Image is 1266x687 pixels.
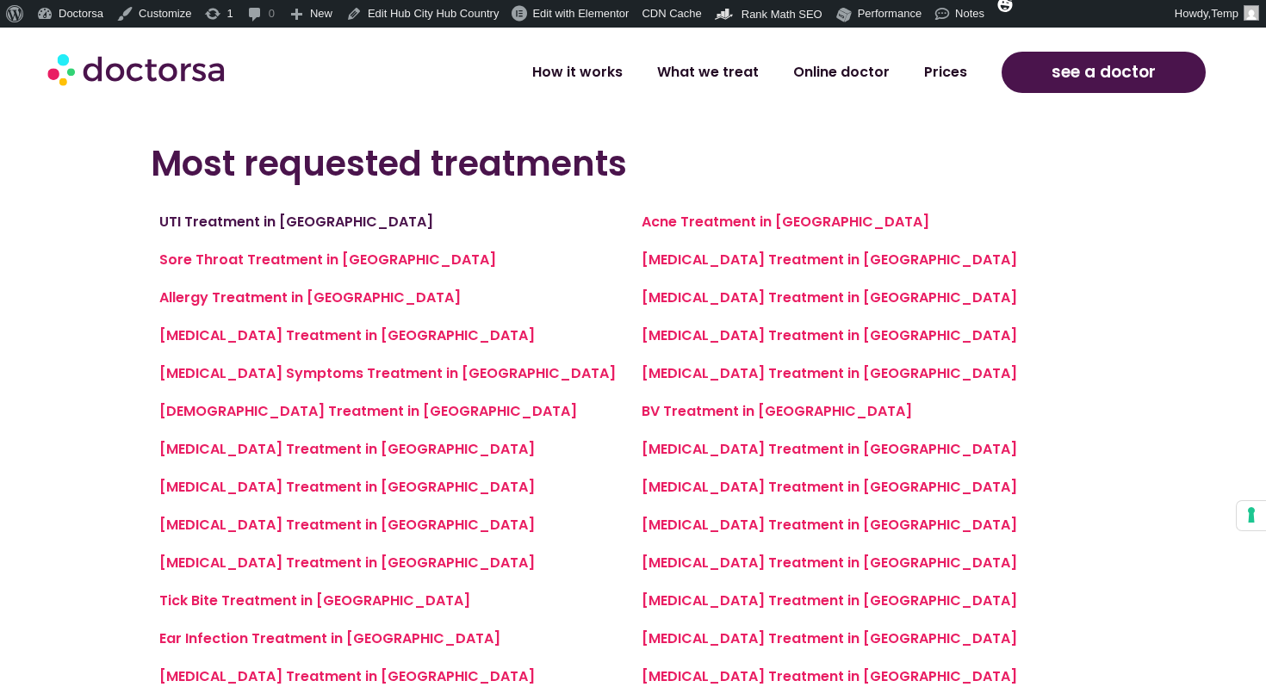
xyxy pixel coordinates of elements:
h2: Most requested treatments [151,143,1115,184]
a: [MEDICAL_DATA] Treatment in [GEOGRAPHIC_DATA] [642,363,1017,383]
a: see a doctor [1002,52,1206,93]
nav: Menu [335,53,984,92]
a: [MEDICAL_DATA] Treatment in [GEOGRAPHIC_DATA] [642,477,1017,497]
a: [MEDICAL_DATA] Treatment in [GEOGRAPHIC_DATA] [642,666,1017,686]
a: [MEDICAL_DATA] Treatment in [GEOGRAPHIC_DATA] [642,439,1017,459]
span: Edit with Elementor [532,7,629,20]
a: [MEDICAL_DATA] Treatment in [GEOGRAPHIC_DATA] [642,628,1017,648]
a: Allergy Treatment in [GEOGRAPHIC_DATA] [159,288,461,307]
span: Rank Math SEO [742,8,822,21]
a: [MEDICAL_DATA] Treatment in [GEOGRAPHIC_DATA] [159,515,535,535]
a: [MEDICAL_DATA] Treatment in [GEOGRAPHIC_DATA] [642,325,1017,345]
a: [MEDICAL_DATA] Treatment in [GEOGRAPHIC_DATA] [159,325,535,345]
a: [DEMOGRAPHIC_DATA] Treatment in [GEOGRAPHIC_DATA] [159,401,577,421]
span: Temp [1211,7,1238,20]
a: [MEDICAL_DATA] Treatment in [GEOGRAPHIC_DATA] [159,666,535,686]
a: [MEDICAL_DATA] Symptoms Treatment in [GEOGRAPHIC_DATA] [159,363,616,383]
a: [MEDICAL_DATA] Treatment in [GEOGRAPHIC_DATA] [159,553,535,572]
a: [MEDICAL_DATA] Treatment in [GEOGRAPHIC_DATA] [642,250,1017,269]
a: [MEDICAL_DATA] Treatment in [GEOGRAPHIC_DATA] [159,439,535,459]
a: Acne Treatment in [GEOGRAPHIC_DATA] [642,212,929,232]
a: Ear Infection Treatment in [GEOGRAPHIC_DATA] [159,628,500,648]
a: How it works [515,53,640,92]
a: [MEDICAL_DATA] Treatment in [GEOGRAPHIC_DATA] [642,515,1017,535]
a: UTI Treatment in [GEOGRAPHIC_DATA] [159,212,433,232]
a: What we treat [640,53,776,92]
a: BV Treatment in [GEOGRAPHIC_DATA] [642,401,912,421]
button: Your consent preferences for tracking technologies [1237,501,1266,530]
a: [MEDICAL_DATA] Treatment in [GEOGRAPHIC_DATA] [642,288,1017,307]
a: [MEDICAL_DATA] Treatment in [GEOGRAPHIC_DATA] [642,553,1017,572]
a: Prices [907,53,984,92]
a: Sore Throat Treatment in [GEOGRAPHIC_DATA] [159,250,496,269]
a: Tick Bite Treatment in [GEOGRAPHIC_DATA] [159,591,470,610]
a: [MEDICAL_DATA] Treatment in [GEOGRAPHIC_DATA] [642,591,1017,610]
a: [MEDICAL_DATA] Treatment in [GEOGRAPHIC_DATA] [159,477,535,497]
span: see a doctor [1052,59,1156,86]
a: Online doctor [776,53,907,92]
